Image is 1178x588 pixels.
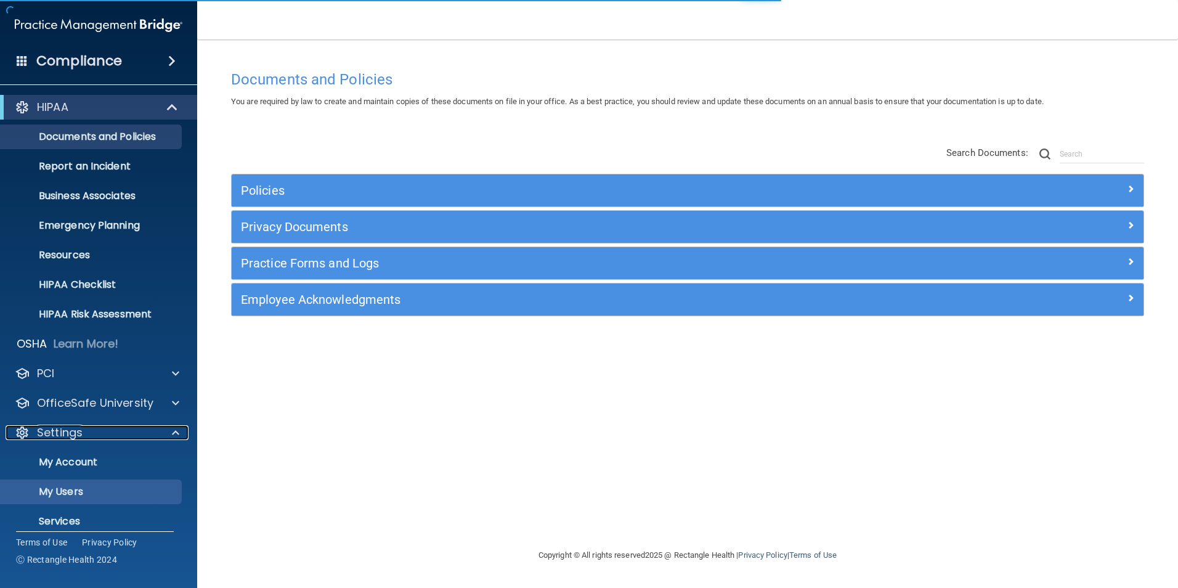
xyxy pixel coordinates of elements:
a: Terms of Use [789,550,837,560]
h4: Documents and Policies [231,71,1144,88]
p: HIPAA [37,100,68,115]
div: Copyright © All rights reserved 2025 @ Rectangle Health | | [463,536,912,575]
a: Policies [241,181,1134,200]
span: You are required by law to create and maintain copies of these documents on file in your office. ... [231,97,1044,106]
p: HIPAA Risk Assessment [8,308,176,321]
a: Privacy Policy [738,550,787,560]
h5: Practice Forms and Logs [241,256,906,270]
a: PCI [15,366,179,381]
span: Search Documents: [946,147,1028,158]
p: Learn More! [54,337,119,351]
p: Emergency Planning [8,219,176,232]
img: PMB logo [15,13,182,38]
h4: Compliance [36,52,122,70]
p: Report an Incident [8,160,176,173]
p: PCI [37,366,54,381]
span: Ⓒ Rectangle Health 2024 [16,553,117,566]
p: Services [8,515,176,528]
h5: Policies [241,184,906,197]
p: HIPAA Checklist [8,279,176,291]
img: ic-search.3b580494.png [1039,149,1050,160]
a: OfficeSafe University [15,396,179,410]
h5: Privacy Documents [241,220,906,234]
p: My Users [8,486,176,498]
p: OSHA [17,337,47,351]
input: Search [1060,145,1144,163]
p: Business Associates [8,190,176,202]
p: Settings [37,425,83,440]
p: My Account [8,456,176,468]
p: OfficeSafe University [37,396,153,410]
a: Practice Forms and Logs [241,253,1134,273]
a: Privacy Documents [241,217,1134,237]
a: Employee Acknowledgments [241,290,1134,309]
p: Documents and Policies [8,131,176,143]
a: HIPAA [15,100,179,115]
h5: Employee Acknowledgments [241,293,906,306]
a: Settings [15,425,179,440]
a: Privacy Policy [82,536,137,549]
a: Terms of Use [16,536,67,549]
p: Resources [8,249,176,261]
